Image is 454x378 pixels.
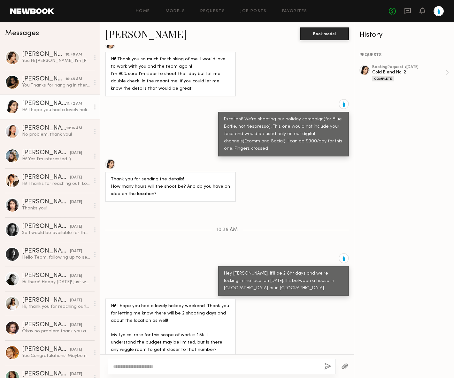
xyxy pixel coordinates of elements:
[282,9,307,13] a: Favorites
[372,76,394,81] div: Complete
[70,298,82,304] div: [DATE]
[217,227,238,233] span: 10:38 AM
[224,116,343,153] div: Excellent! We're shooting our holiday campaign(for Blue Bottle, not Nespresso). This one would no...
[22,322,70,328] div: [PERSON_NAME]
[22,174,70,181] div: [PERSON_NAME]
[111,303,230,354] div: Hi! I hope you had a lovely holiday weekend. Thank you for letting me know there will be 2 shooti...
[224,270,343,292] div: Hey [PERSON_NAME], it'll be 2 8hr days and we're locking in the location [DATE]. It's between a h...
[22,273,70,279] div: [PERSON_NAME]
[22,51,65,58] div: [PERSON_NAME]
[70,371,82,377] div: [DATE]
[66,101,82,107] div: 11:42 AM
[372,69,445,75] div: Cold Blend No. 2
[22,279,90,285] div: Hi there! Happy [DATE]! Just wanted to follow up on this and see if there’s was any moment. More ...
[70,273,82,279] div: [DATE]
[359,31,449,39] div: History
[136,9,150,13] a: Home
[65,52,82,58] div: 10:40 AM
[22,58,90,64] div: You: Hi [PERSON_NAME], I'm [PERSON_NAME], the producer for Blue Bottle Coffee, and we have a 2 fu...
[70,248,82,254] div: [DATE]
[111,56,230,93] div: Hi! Thank you so much for thinking of me. I would love to work with you and the team again! I’m 9...
[70,347,82,353] div: [DATE]
[22,132,90,138] div: No problem, thank you!
[22,82,90,88] div: You: Thanks for hanging in there, we are still working out production details. Still the same dat...
[22,199,70,205] div: [PERSON_NAME]
[22,248,70,254] div: [PERSON_NAME]
[22,205,90,211] div: Thanks you!
[22,353,90,359] div: You: Congratulations! Maybe next time, have fun
[5,30,39,37] span: Messages
[22,150,70,156] div: [PERSON_NAME]
[22,223,70,230] div: [PERSON_NAME]
[359,53,449,57] div: REQUESTS
[22,371,70,377] div: [PERSON_NAME]
[240,9,267,13] a: Job Posts
[22,230,90,236] div: So I would be available for the 21st!
[22,297,70,304] div: [PERSON_NAME]
[105,27,187,41] a: [PERSON_NAME]
[22,101,66,107] div: [PERSON_NAME]
[165,9,185,13] a: Models
[22,156,90,162] div: Hi! Yes I’m interested :)
[111,176,230,198] div: Thank you for sending the details! How many hours will the shoot be? And do you have an idea on t...
[22,254,90,261] div: Hello Team, following up to see if you still needed me to hold the date.
[22,304,90,310] div: Hi, thank you for reaching out! I love blue bottle. I am available to model for those days. My ha...
[300,31,349,36] a: Book model
[200,9,225,13] a: Requests
[22,125,66,132] div: [PERSON_NAME]
[70,175,82,181] div: [DATE]
[300,27,349,40] button: Book model
[70,224,82,230] div: [DATE]
[372,65,445,69] div: booking Request • [DATE]
[70,322,82,328] div: [DATE]
[70,150,82,156] div: [DATE]
[22,181,90,187] div: Hi! Thanks for reaching out! Love Blue Bottle! I’m available those days, please send over details...
[66,125,82,132] div: 10:36 AM
[22,107,90,113] div: Hi! I hope you had a lovely holiday weekend. Thank you for letting me know there will be 2 shooti...
[22,328,90,334] div: Okay no problem thank you and yes next time!
[372,65,449,81] a: bookingRequest •[DATE]Cold Blend No. 2Complete
[70,199,82,205] div: [DATE]
[65,76,82,82] div: 10:45 AM
[22,346,70,353] div: [PERSON_NAME]
[22,76,65,82] div: [PERSON_NAME]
